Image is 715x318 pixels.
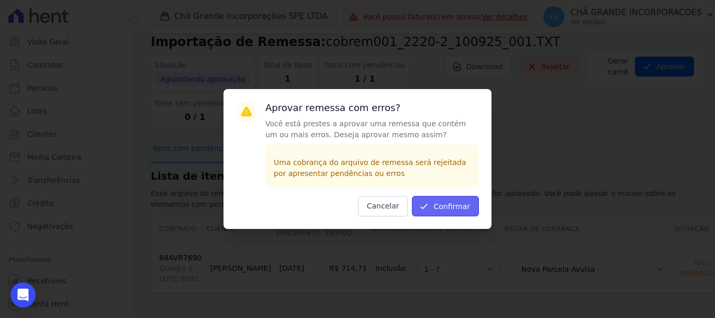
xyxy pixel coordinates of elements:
[10,282,36,308] div: Open Intercom Messenger
[265,118,479,140] p: Você está prestes a aprovar uma remessa que contém um ou mais erros. Deseja aprovar mesmo assim?
[358,196,408,216] button: Cancelar
[265,102,479,114] h3: Aprovar remessa com erros?
[274,157,471,179] p: Uma cobrança do arquivo de remessa será rejeitada por apresentar pendências ou erros
[412,196,479,216] button: Confirmar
